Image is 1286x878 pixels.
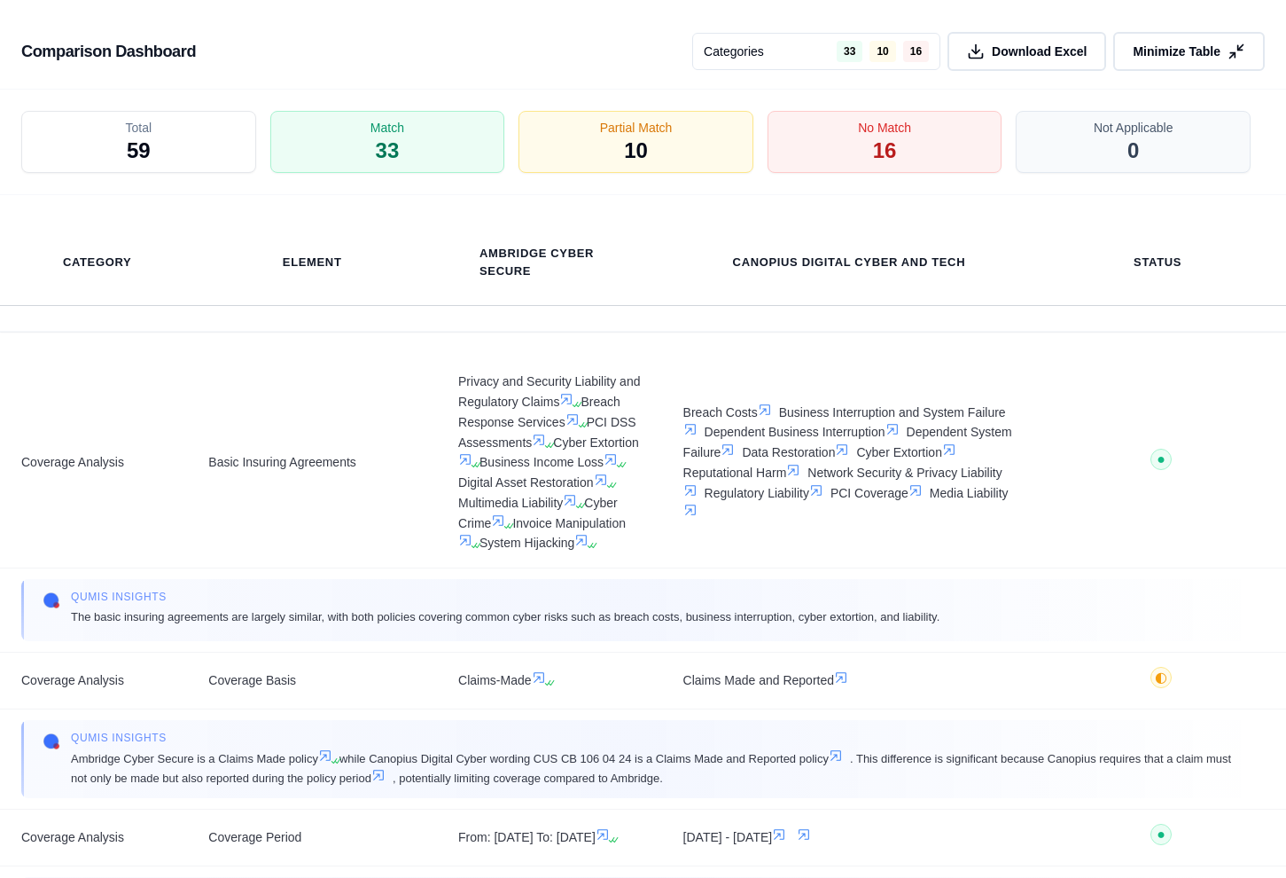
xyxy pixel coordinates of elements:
span: Claims Made and Reported [683,670,1016,691]
th: Ambridge Cyber Secure [458,234,641,291]
span: Not Applicable [1094,119,1173,137]
span: Privacy and Security Liability and Regulatory Claims Breach Response Services PCI DSS Assessments... [458,372,641,553]
span: Coverage Basis [208,670,416,691]
span: 0 [1127,137,1139,165]
span: Partial Match [600,119,673,137]
span: 33 [376,137,400,165]
span: ● [1157,827,1165,842]
span: 16 [873,137,897,165]
button: ● [1150,824,1172,851]
span: ◐ [1155,670,1167,685]
span: ● [1157,452,1165,466]
span: Basic Insuring Agreements [208,452,416,473]
button: ◐ [1150,667,1172,694]
span: The basic insuring agreements are largely similar, with both policies covering common cyber risks... [71,608,939,626]
button: ● [1150,449,1172,476]
span: From: [DATE] To: [DATE] [458,827,641,848]
th: Element [261,243,363,282]
span: Coverage Period [208,827,416,848]
span: Match [370,119,404,137]
span: [DATE] - [DATE] [683,827,1016,848]
span: Qumis INSIGHTS [71,731,1243,745]
span: Ambridge Cyber Secure is a Claims Made policy while Canopius Digital Cyber wording CUS CB 106 04 ... [71,749,1243,788]
th: Status [1112,243,1203,282]
span: Breach Costs Business Interruption and System Failure Dependent Business Interruption Dependent S... [683,403,1016,524]
span: Claims-Made [458,670,641,691]
th: Canopius Digital Cyber and Tech [712,243,987,282]
span: No Match [858,119,911,137]
span: 10 [624,137,648,165]
span: Qumis INSIGHTS [71,590,939,604]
